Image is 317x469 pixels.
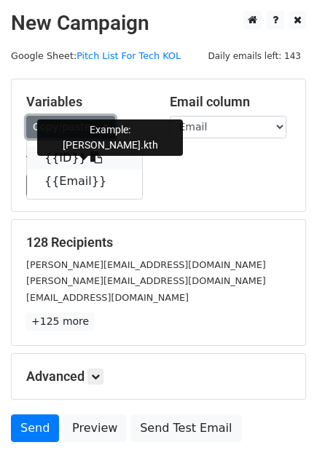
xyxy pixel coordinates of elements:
a: Send Test Email [130,414,241,442]
h5: Advanced [26,368,291,385]
h2: New Campaign [11,11,306,36]
small: Google Sheet: [11,50,181,61]
span: Daily emails left: 143 [203,48,306,64]
div: Example: [PERSON_NAME].kth [37,119,183,156]
a: {{Email}} [27,170,142,193]
a: +125 more [26,312,94,331]
iframe: Chat Widget [244,399,317,469]
a: Send [11,414,59,442]
h5: Variables [26,94,148,110]
a: Pitch List For Tech KOL [77,50,181,61]
a: Copy/paste... [26,116,115,138]
h5: Email column [170,94,291,110]
h5: 128 Recipients [26,234,291,251]
a: {{ID}} [27,146,142,170]
a: Daily emails left: 143 [203,50,306,61]
small: [EMAIL_ADDRESS][DOMAIN_NAME] [26,292,189,303]
a: Preview [63,414,127,442]
small: [PERSON_NAME][EMAIL_ADDRESS][DOMAIN_NAME] [26,275,266,286]
small: [PERSON_NAME][EMAIL_ADDRESS][DOMAIN_NAME] [26,259,266,270]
